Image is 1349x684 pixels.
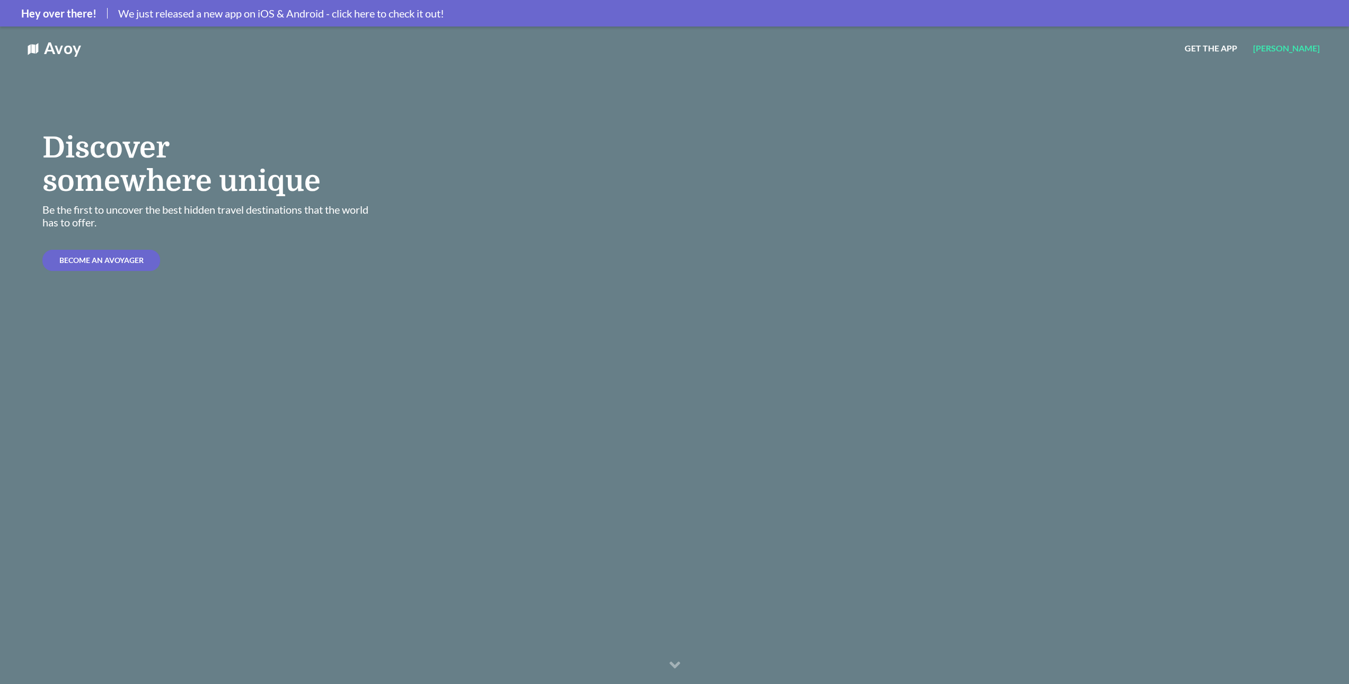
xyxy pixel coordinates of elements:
[21,7,96,20] span: Hey over there!
[1253,43,1320,53] span: [PERSON_NAME]
[44,38,81,57] a: Avoy
[1185,43,1237,53] span: Get the App
[27,42,40,56] img: square-logo-100-white.0d111d7af839abe68fd5efc543d01054.svg
[118,7,444,20] span: We just released a new app on iOS & Android - click here to check it out!
[42,250,160,271] div: BECOME AN AVOYAGER
[42,131,371,198] h1: Discover somewhere unique
[42,203,368,229] span: Be the first to uncover the best hidden travel destinations that the world has to offer.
